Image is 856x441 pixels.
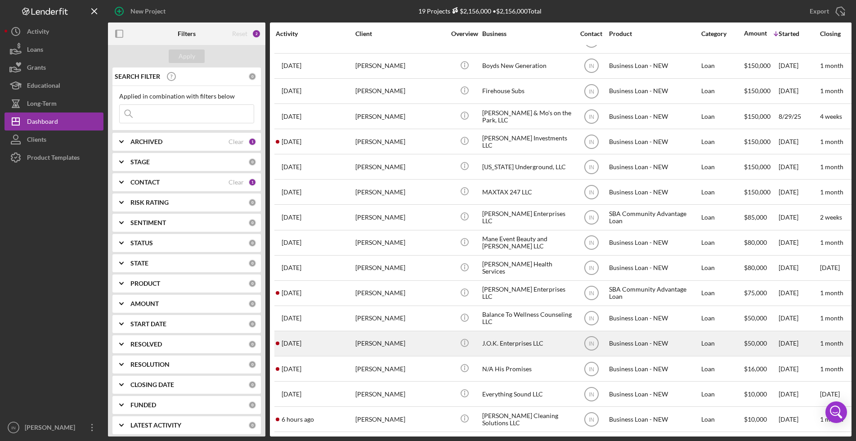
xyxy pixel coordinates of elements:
div: [PERSON_NAME] [355,130,445,153]
div: Business Loan - NEW [609,306,699,330]
text: IN [589,416,594,423]
div: [PERSON_NAME] [355,155,445,179]
div: 0 [248,239,256,247]
a: Educational [4,76,103,94]
div: Product Templates [27,148,80,169]
div: [PERSON_NAME] Enterprises LLC [482,205,572,229]
div: Business Loan - NEW [609,130,699,153]
div: $2,156,000 [450,7,491,15]
div: 19 Projects • $2,156,000 Total [418,7,542,15]
div: Firehouse Subs [482,79,572,103]
div: [PERSON_NAME] [355,104,445,128]
div: Business Loan - NEW [609,180,699,204]
div: Category [701,30,743,37]
text: IN [589,290,594,297]
div: Business Loan - NEW [609,256,699,280]
div: [PERSON_NAME] [355,332,445,355]
b: STAGE [130,158,150,166]
div: Loan [701,256,743,280]
a: Grants [4,58,103,76]
div: 0 [248,300,256,308]
div: Business Loan - NEW [609,332,699,355]
time: [DATE] [820,264,840,271]
div: Loan [701,104,743,128]
span: $150,000 [744,188,771,196]
time: 1 month [820,314,843,322]
span: $150,000 [744,62,771,69]
b: SEARCH FILTER [115,73,160,80]
div: 0 [248,320,256,328]
time: 2025-09-02 22:58 [282,163,301,171]
text: IN [589,265,594,271]
div: Client [355,30,445,37]
div: [PERSON_NAME] [355,357,445,381]
div: Mane Event Beauty and [PERSON_NAME] LLC [482,231,572,255]
div: [DATE] [779,332,819,355]
button: Loans [4,40,103,58]
div: 0 [248,421,256,429]
div: Loan [701,155,743,179]
div: [PERSON_NAME] [355,231,445,255]
div: [PERSON_NAME] & Mo's on the Park, LLC [482,104,572,128]
time: 1 month [820,188,843,196]
time: 1 month [820,87,843,94]
div: [PERSON_NAME] [355,281,445,305]
div: 1 [248,178,256,186]
a: Dashboard [4,112,103,130]
div: Started [779,30,819,37]
div: Activity [276,30,354,37]
div: [PERSON_NAME] [355,205,445,229]
a: Long-Term [4,94,103,112]
div: [DATE] [779,231,819,255]
b: ARCHIVED [130,138,162,145]
time: [DATE] [820,390,840,398]
div: Business Loan - NEW [609,155,699,179]
div: [PERSON_NAME] [355,306,445,330]
div: [PERSON_NAME] [355,382,445,406]
div: Loan [701,382,743,406]
b: PRODUCT [130,280,160,287]
div: Contact [574,30,608,37]
time: 2025-09-11 21:29 [282,189,301,196]
div: Loan [701,281,743,305]
span: $150,000 [744,87,771,94]
div: Applied in combination with filters below [119,93,254,100]
span: $50,000 [744,339,767,347]
b: RISK RATING [130,199,169,206]
span: $50,000 [744,314,767,322]
text: IN [589,341,594,347]
time: 2025-09-05 03:59 [282,62,301,69]
button: Activity [4,22,103,40]
time: 2025-09-15 12:10 [282,416,314,423]
div: Loan [701,306,743,330]
div: Amount [744,30,767,37]
div: [DATE] [779,357,819,381]
b: FUNDED [130,401,156,409]
div: 0 [248,259,256,267]
time: 2025-09-03 09:41 [282,113,301,120]
text: IN [589,164,594,170]
div: [DATE] [779,130,819,153]
time: 1 month [820,365,843,373]
text: IN [589,240,594,246]
div: 0 [248,381,256,389]
div: Business Loan - NEW [609,104,699,128]
text: IN [589,366,594,372]
div: 0 [248,158,256,166]
text: IN [589,189,594,195]
time: 1 month [820,138,843,145]
div: J.O.K. Enterprises LLC [482,332,572,355]
div: 0 [248,360,256,369]
div: Loans [27,40,43,61]
div: [PERSON_NAME] [355,180,445,204]
button: Clients [4,130,103,148]
div: [DATE] [779,382,819,406]
text: IN [589,391,594,397]
button: Apply [169,49,205,63]
div: [DATE] [779,79,819,103]
div: Loan [701,332,743,355]
div: Business Loan - NEW [609,407,699,431]
b: START DATE [130,320,166,328]
div: Business Loan - NEW [609,357,699,381]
